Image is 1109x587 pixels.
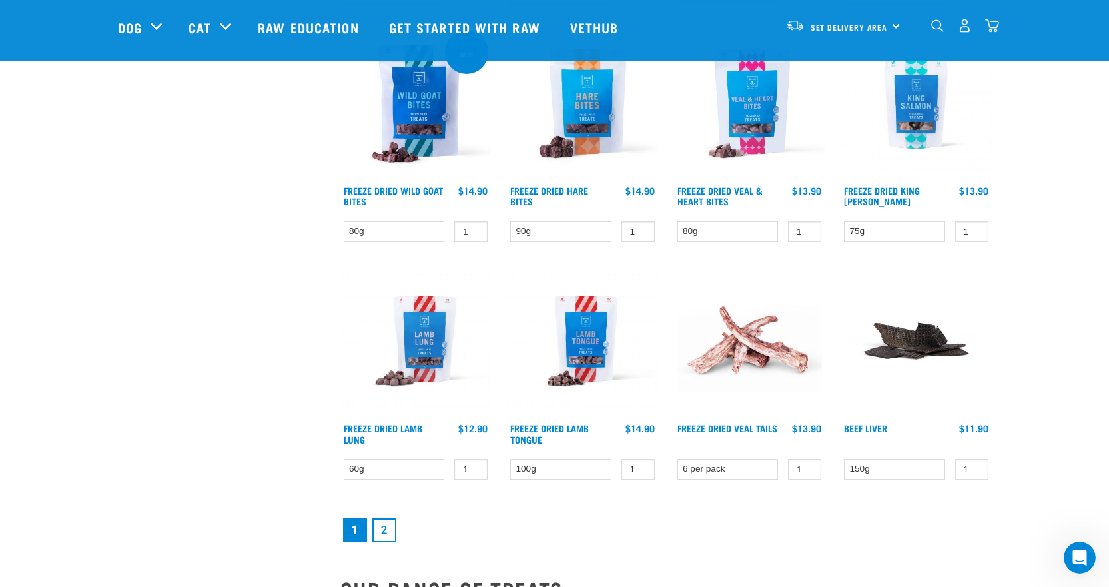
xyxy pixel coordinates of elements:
input: 1 [955,459,988,480]
a: Freeze Dried Veal Tails [677,426,777,430]
img: RE Product Shoot 2023 Nov8575 [507,266,658,417]
img: user.png [958,19,972,33]
div: $14.90 [625,185,655,196]
div: $14.90 [458,185,488,196]
div: $13.90 [959,185,988,196]
img: FD Veal Tail White Background [674,266,825,417]
span: Set Delivery Area [811,25,888,29]
a: Freeze Dried Hare Bites [510,188,588,203]
img: van-moving.png [786,19,804,31]
img: RE Product Shoot 2023 Nov8571 [340,266,492,417]
div: $14.90 [625,423,655,434]
img: Raw Essentials Freeze Dried Hare Bites [507,28,658,179]
iframe: Intercom live chat [1064,542,1096,574]
input: 1 [454,459,488,480]
a: Freeze Dried Wild Goat Bites [344,188,443,203]
a: Raw Education [244,1,375,54]
a: Freeze Dried Veal & Heart Bites [677,188,763,203]
a: Cat [188,17,211,37]
img: RE Product Shoot 2023 Nov8584 [841,28,992,179]
a: Vethub [557,1,635,54]
img: home-icon-1@2x.png [931,19,944,32]
img: Raw Essentials Freeze Dried Wild Goat Bites PetTreats Product Shot [340,28,492,179]
div: $12.90 [458,423,488,434]
input: 1 [454,221,488,242]
a: Freeze Dried King [PERSON_NAME] [844,188,920,203]
input: 1 [955,221,988,242]
img: Beef Liver [841,266,992,417]
input: 1 [621,459,655,480]
nav: pagination [340,516,992,545]
a: Freeze Dried Lamb Lung [344,426,422,441]
img: home-icon@2x.png [985,19,999,33]
img: Raw Essentials Freeze Dried Veal & Heart Bites Treats [674,28,825,179]
div: $11.90 [959,423,988,434]
div: $13.90 [792,423,821,434]
a: Dog [118,17,142,37]
input: 1 [788,459,821,480]
div: $13.90 [792,185,821,196]
a: Page 1 [343,518,367,542]
a: Freeze Dried Lamb Tongue [510,426,589,441]
a: Beef Liver [844,426,887,430]
input: 1 [788,221,821,242]
a: Get started with Raw [376,1,557,54]
input: 1 [621,221,655,242]
a: Goto page 2 [372,518,396,542]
